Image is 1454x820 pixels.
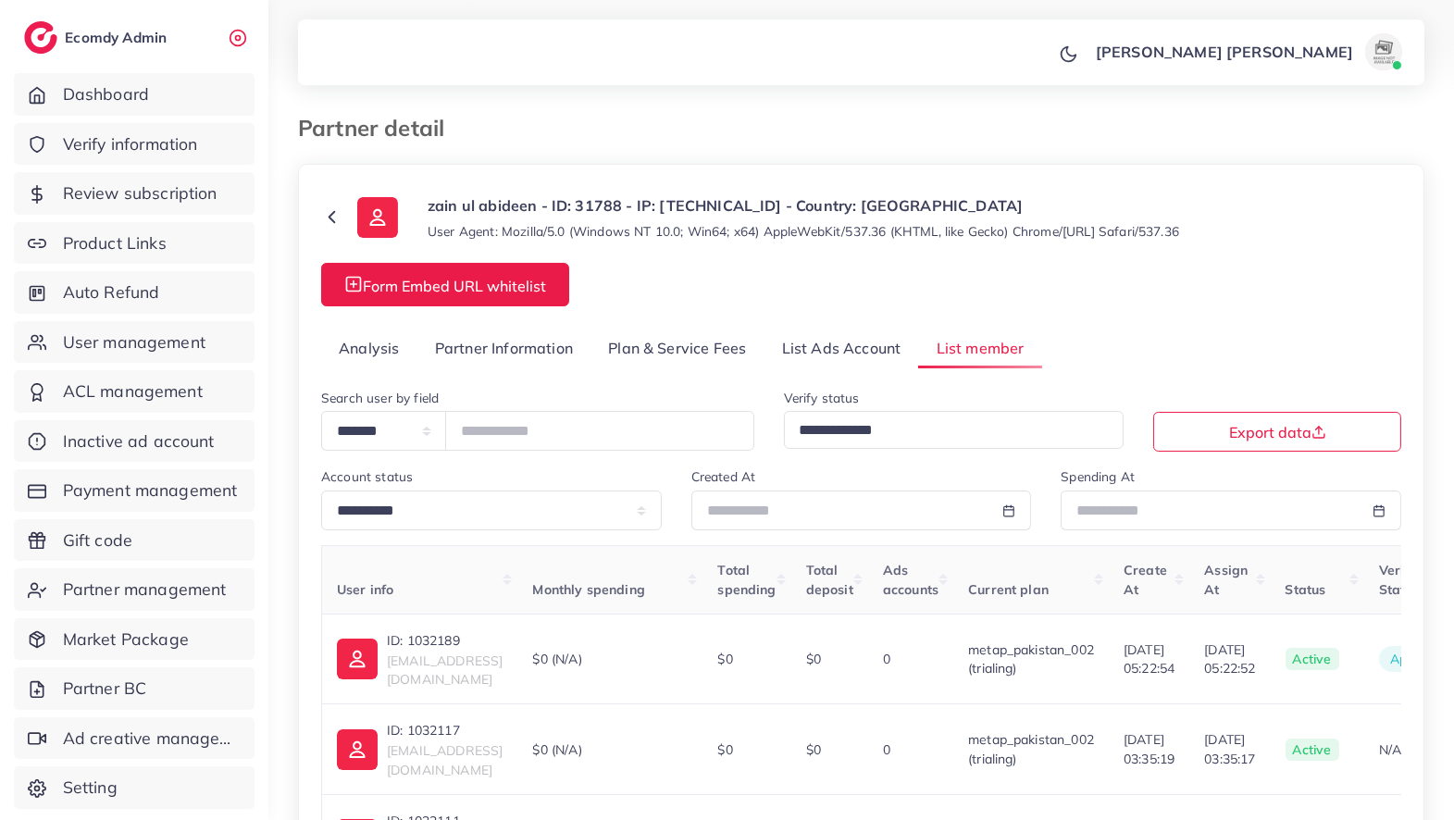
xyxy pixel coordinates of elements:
[337,639,378,679] img: ic-user-info.36bf1079.svg
[14,321,255,364] a: User management
[1204,562,1248,597] span: Assign At
[806,651,821,667] span: $0
[63,330,205,354] span: User management
[1061,467,1135,486] label: Spending At
[1124,730,1174,768] span: [DATE] 03:35:19
[532,740,581,759] span: $0 (N/A)
[417,329,590,368] a: Partner Information
[63,776,118,800] span: Setting
[14,618,255,661] a: Market Package
[63,478,238,503] span: Payment management
[428,194,1179,217] p: zain ul abideen - ID: 31788 - IP: [TECHNICAL_ID] - Country: [GEOGRAPHIC_DATA]
[883,562,938,597] span: Ads accounts
[1286,581,1326,598] span: Status
[1096,41,1353,63] p: [PERSON_NAME] [PERSON_NAME]
[717,741,732,758] span: $0
[63,578,227,602] span: Partner management
[968,641,1094,677] span: metap_pakistan_002 (trialing)
[14,667,255,710] a: Partner BC
[63,181,217,205] span: Review subscription
[784,389,860,407] label: Verify status
[1379,741,1401,758] span: N/A
[1153,412,1401,452] button: Export data
[1086,33,1410,70] a: [PERSON_NAME] [PERSON_NAME]avatar
[14,519,255,562] a: Gift code
[63,231,167,255] span: Product Links
[387,652,503,688] span: [EMAIL_ADDRESS][DOMAIN_NAME]
[1124,562,1167,597] span: Create At
[590,329,764,368] a: Plan & Service Fees
[24,21,57,54] img: logo
[65,29,171,46] h2: Ecomdy Admin
[63,132,198,156] span: Verify information
[63,627,189,652] span: Market Package
[918,329,1041,368] a: List member
[63,379,203,404] span: ACL management
[1204,730,1255,768] span: [DATE] 03:35:17
[883,651,890,667] span: 0
[1229,425,1326,440] span: Export data
[717,562,776,597] span: Total spending
[63,82,149,106] span: Dashboard
[14,766,255,809] a: Setting
[387,742,503,777] span: [EMAIL_ADDRESS][DOMAIN_NAME]
[387,719,503,741] p: ID: 1032117
[63,429,215,453] span: Inactive ad account
[532,650,581,668] span: $0 (N/A)
[691,467,756,486] label: Created At
[24,21,171,54] a: logoEcomdy Admin
[321,263,569,306] button: Form Embed URL whitelist
[321,329,417,368] a: Analysis
[806,741,821,758] span: $0
[14,123,255,166] a: Verify information
[321,467,413,486] label: Account status
[968,581,1049,598] span: Current plan
[321,389,439,407] label: Search user by field
[14,420,255,463] a: Inactive ad account
[63,528,132,553] span: Gift code
[14,717,255,760] a: Ad creative management
[968,731,1094,766] span: metap_pakistan_002 (trialing)
[14,73,255,116] a: Dashboard
[806,562,853,597] span: Total deposit
[717,651,732,667] span: $0
[14,568,255,611] a: Partner management
[1204,640,1255,678] span: [DATE] 05:22:52
[337,581,393,598] span: User info
[337,729,378,770] img: ic-user-info.36bf1079.svg
[1286,648,1339,670] span: active
[1365,33,1402,70] img: avatar
[532,581,645,598] span: Monthly spending
[1379,562,1452,597] span: Verification Status
[14,370,255,413] a: ACL management
[63,727,241,751] span: Ad creative management
[63,677,147,701] span: Partner BC
[792,416,1100,445] input: Search for option
[428,222,1179,241] small: User Agent: Mozilla/5.0 (Windows NT 10.0; Win64; x64) AppleWebKit/537.36 (KHTML, like Gecko) Chro...
[14,469,255,512] a: Payment management
[298,115,459,142] h3: Partner detail
[883,741,890,758] span: 0
[1286,739,1339,761] span: active
[63,280,160,304] span: Auto Refund
[387,629,503,652] p: ID: 1032189
[784,411,1125,449] div: Search for option
[1124,640,1174,678] span: [DATE] 05:22:54
[14,172,255,215] a: Review subscription
[14,271,255,314] a: Auto Refund
[764,329,919,368] a: List Ads Account
[357,197,398,238] img: ic-user-info.36bf1079.svg
[14,222,255,265] a: Product Links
